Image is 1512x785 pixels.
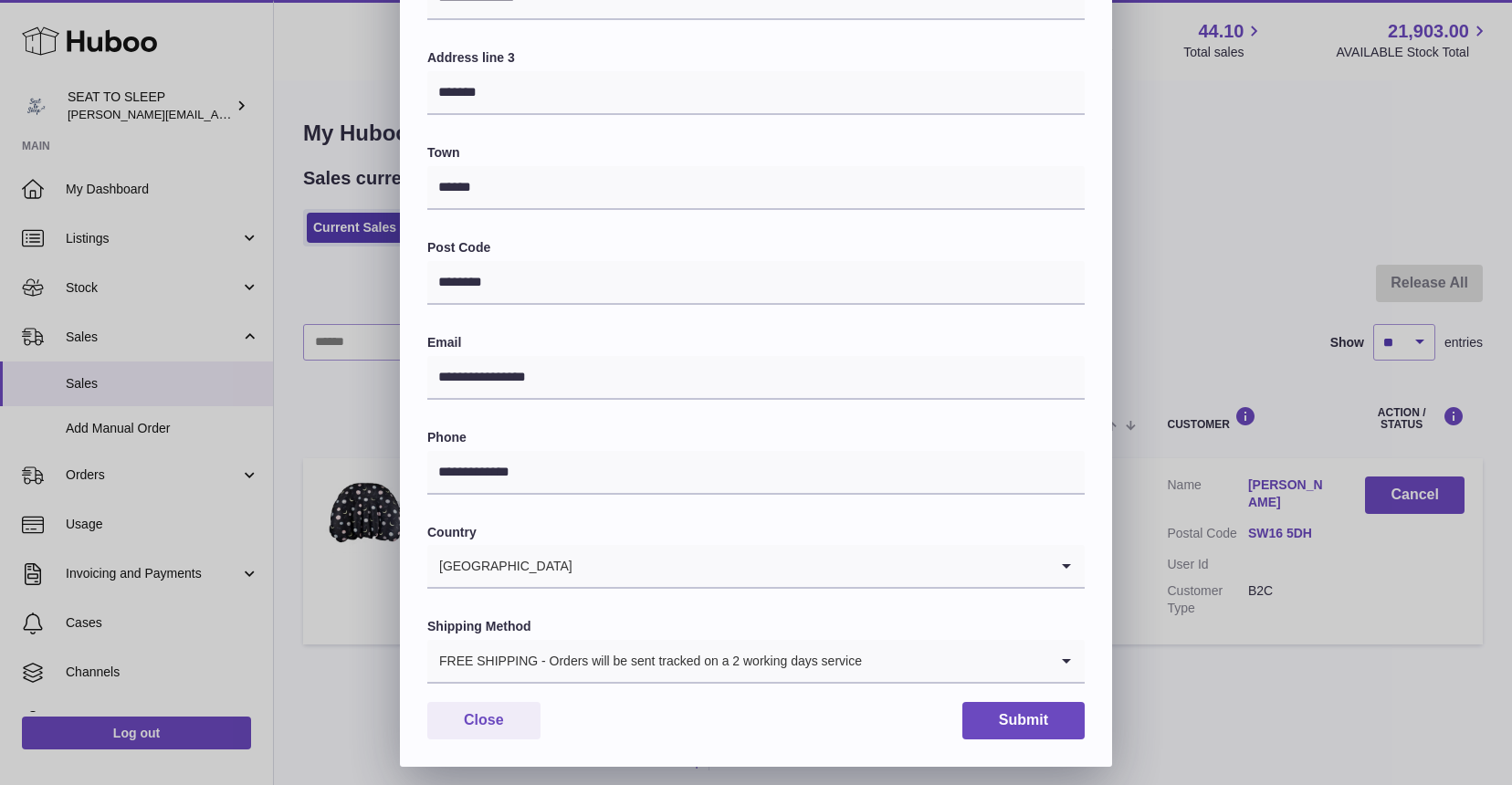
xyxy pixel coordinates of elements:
button: Submit [962,702,1085,739]
input: Search for option [573,545,1048,587]
span: [GEOGRAPHIC_DATA] [427,545,573,587]
label: Country [427,524,1085,541]
label: Post Code [427,239,1085,256]
input: Search for option [863,640,1048,682]
span: FREE SHIPPING - Orders will be sent tracked on a 2 working days service [427,640,863,682]
button: Close [427,702,541,739]
label: Phone [427,429,1085,446]
label: Address line 3 [427,49,1085,67]
label: Shipping Method [427,618,1085,635]
label: Town [427,144,1085,162]
label: Email [427,334,1085,351]
div: Search for option [427,640,1085,684]
div: Search for option [427,545,1085,589]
